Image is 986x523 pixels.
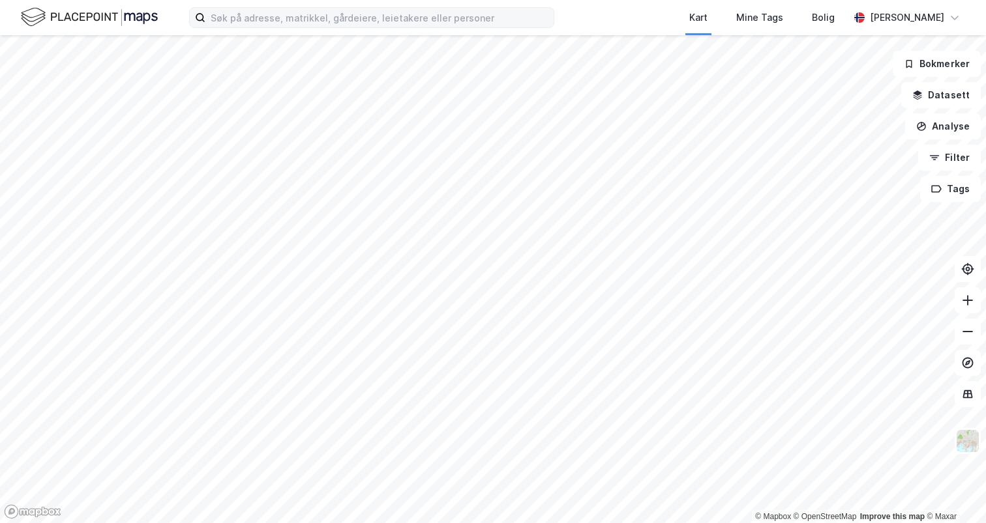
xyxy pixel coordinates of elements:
[893,51,981,77] button: Bokmerker
[920,176,981,202] button: Tags
[955,429,980,453] img: Z
[921,460,986,523] div: Kontrollprogram for chat
[4,504,61,519] a: Mapbox homepage
[860,512,925,521] a: Improve this map
[905,113,981,139] button: Analyse
[812,10,835,25] div: Bolig
[921,460,986,523] iframe: Chat Widget
[689,10,708,25] div: Kart
[736,10,783,25] div: Mine Tags
[21,6,158,29] img: logo.f888ab2527a4732fd821a326f86c7f29.svg
[901,82,981,108] button: Datasett
[205,8,554,27] input: Søk på adresse, matrikkel, gårdeiere, leietakere eller personer
[794,512,857,521] a: OpenStreetMap
[870,10,944,25] div: [PERSON_NAME]
[918,145,981,171] button: Filter
[755,512,791,521] a: Mapbox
